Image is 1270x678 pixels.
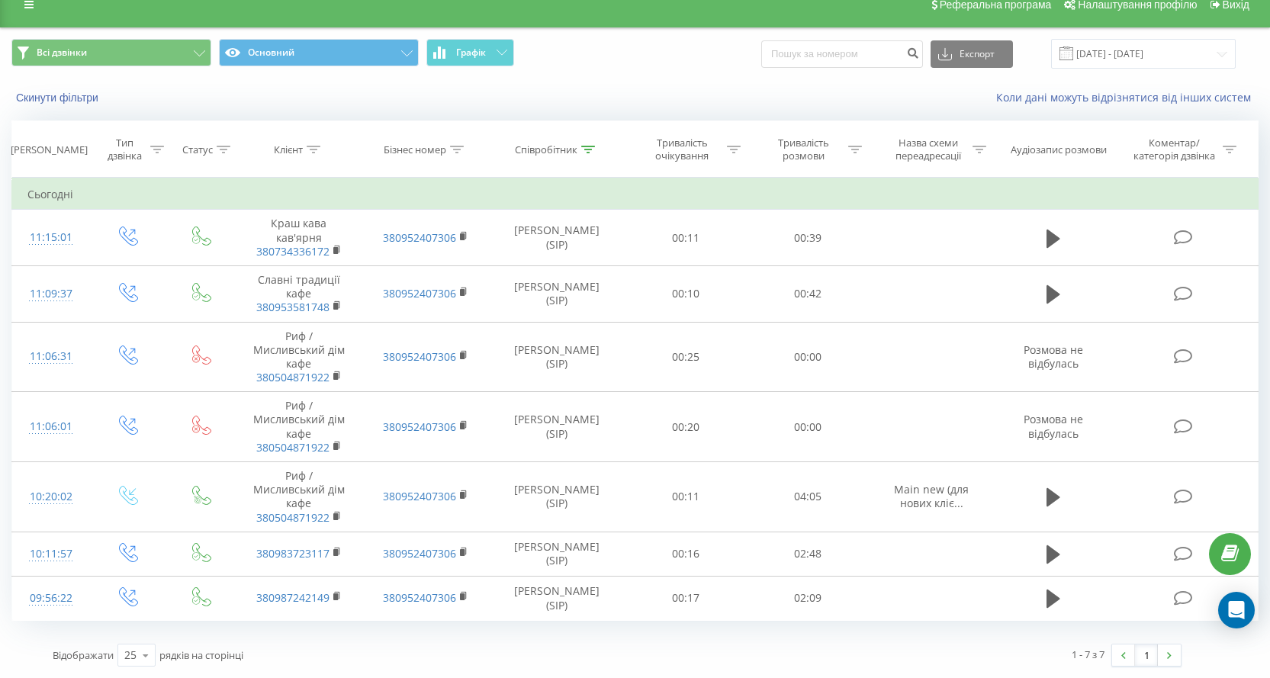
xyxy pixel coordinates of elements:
div: Бізнес номер [384,143,446,156]
div: Тип дзвінка [103,137,146,162]
a: 380952407306 [383,546,456,561]
div: 09:56:22 [27,583,75,613]
input: Пошук за номером [761,40,923,68]
a: 380952407306 [383,489,456,503]
a: 380952407306 [383,286,456,300]
a: 380952407306 [383,590,456,605]
div: Співробітник [515,143,577,156]
td: 00:20 [625,392,747,462]
div: 11:06:31 [27,342,75,371]
td: [PERSON_NAME] (SIP) [489,322,625,392]
td: 02:09 [747,576,869,620]
div: 11:15:01 [27,223,75,252]
td: [PERSON_NAME] (SIP) [489,462,625,532]
a: 380504871922 [256,510,330,525]
td: [PERSON_NAME] (SIP) [489,210,625,266]
td: Риф / Мисливський дім кафе [236,322,362,392]
td: 00:00 [747,392,869,462]
a: 380987242149 [256,590,330,605]
button: Експорт [931,40,1013,68]
div: [PERSON_NAME] [11,143,88,156]
td: [PERSON_NAME] (SIP) [489,392,625,462]
div: 11:09:37 [27,279,75,309]
a: 380504871922 [256,440,330,455]
span: Всі дзвінки [37,47,87,59]
span: Відображати [53,648,114,662]
div: Open Intercom Messenger [1218,592,1255,628]
a: 1 [1135,644,1158,666]
span: Розмова не відбулась [1024,412,1083,440]
td: 04:05 [747,462,869,532]
a: 380953581748 [256,300,330,314]
td: 00:39 [747,210,869,266]
td: 00:42 [747,265,869,322]
div: 25 [124,647,137,663]
a: 380504871922 [256,370,330,384]
td: 00:00 [747,322,869,392]
td: 00:11 [625,462,747,532]
div: Тривалість очікування [641,137,723,162]
td: [PERSON_NAME] (SIP) [489,576,625,620]
td: 00:25 [625,322,747,392]
button: Основний [219,39,419,66]
td: Риф / Мисливський дім кафе [236,462,362,532]
td: 00:17 [625,576,747,620]
span: Main new (для нових кліє... [894,482,969,510]
td: [PERSON_NAME] (SIP) [489,532,625,576]
div: Клієнт [274,143,303,156]
td: 00:11 [625,210,747,266]
td: Славні традиції кафе [236,265,362,322]
a: 380734336172 [256,244,330,259]
td: 00:16 [625,532,747,576]
div: 10:20:02 [27,482,75,512]
button: Графік [426,39,514,66]
div: 10:11:57 [27,539,75,569]
div: Тривалість розмови [763,137,844,162]
td: Риф / Мисливський дім кафе [236,392,362,462]
td: [PERSON_NAME] (SIP) [489,265,625,322]
a: 380952407306 [383,419,456,434]
div: 11:06:01 [27,412,75,442]
button: Скинути фільтри [11,91,106,104]
a: 380983723117 [256,546,330,561]
td: 00:10 [625,265,747,322]
a: 380952407306 [383,230,456,245]
span: Графік [456,47,486,58]
a: Коли дані можуть відрізнятися вiд інших систем [996,90,1259,104]
div: Статус [182,143,213,156]
button: Всі дзвінки [11,39,211,66]
td: Сьогодні [12,179,1259,210]
td: 02:48 [747,532,869,576]
a: 380952407306 [383,349,456,364]
div: Аудіозапис розмови [1011,143,1107,156]
span: рядків на сторінці [159,648,243,662]
div: 1 - 7 з 7 [1072,647,1104,662]
div: Назва схеми переадресації [887,137,969,162]
td: Краш кава кав'ярня [236,210,362,266]
span: Розмова не відбулась [1024,342,1083,371]
div: Коментар/категорія дзвінка [1130,137,1219,162]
